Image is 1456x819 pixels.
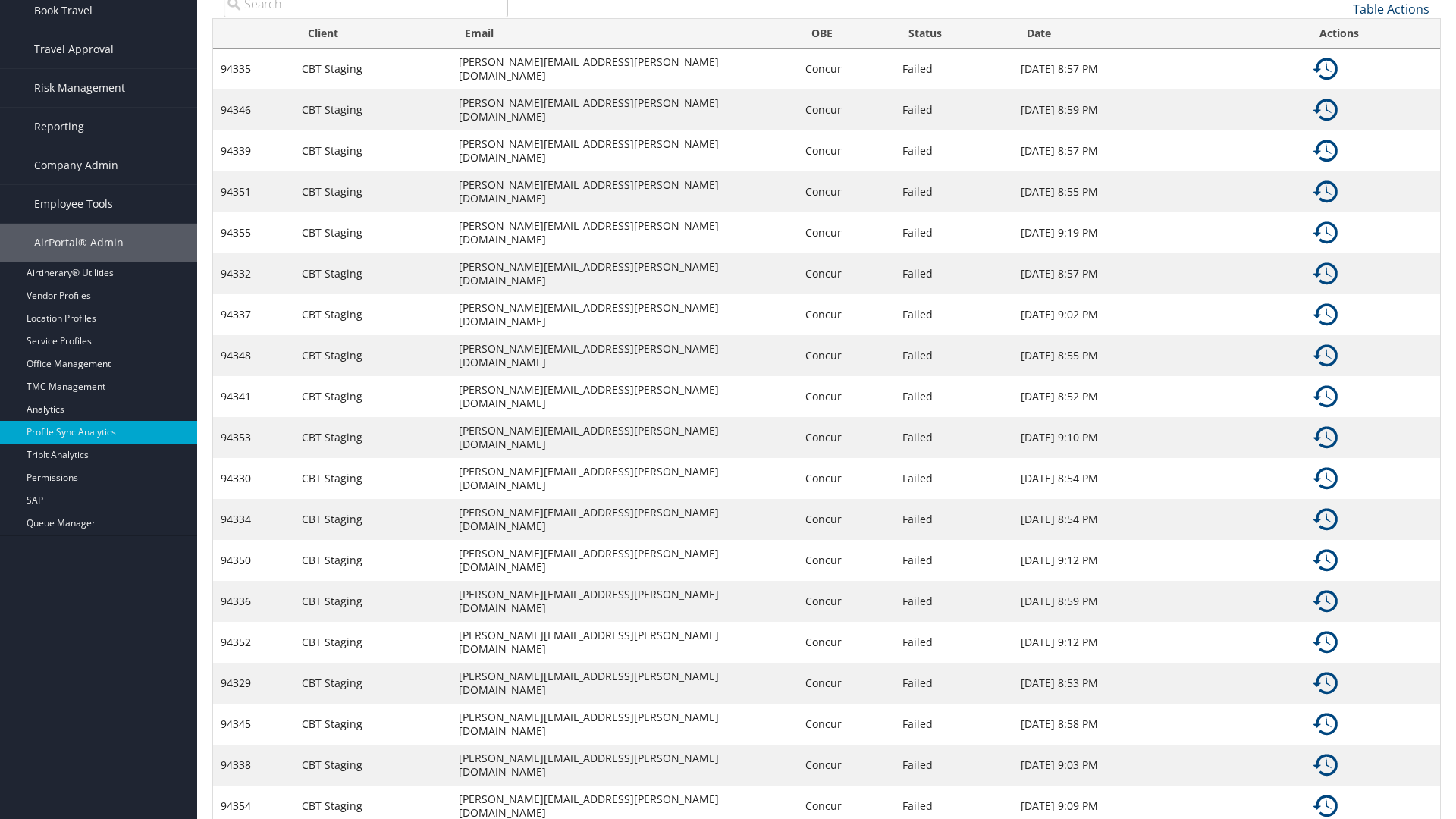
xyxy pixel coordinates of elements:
[294,89,450,130] td: CBT Staging
[1313,552,1338,566] a: Details
[294,499,450,540] td: CBT Staging
[1013,49,1306,89] td: [DATE] 8:57 PM
[1013,622,1306,663] td: [DATE] 9:12 PM
[294,130,450,171] td: CBT Staging
[213,294,294,335] td: 94337
[895,704,1014,745] td: Failed
[1313,347,1338,362] a: Details
[895,663,1014,704] td: Failed
[213,376,294,417] td: 94341
[895,130,1014,171] td: Failed
[1013,458,1306,499] td: [DATE] 8:54 PM
[895,458,1014,499] td: Failed
[1313,57,1338,81] img: ta-history.png
[1313,388,1338,403] a: Details
[451,417,799,458] td: [PERSON_NAME][EMAIL_ADDRESS][PERSON_NAME][DOMAIN_NAME]
[213,335,294,376] td: 94348
[1313,712,1338,736] img: ta-history.png
[1013,19,1306,49] th: Date: activate to sort column ascending
[798,499,894,540] td: Concur
[798,294,894,335] td: Concur
[1013,335,1306,376] td: [DATE] 8:55 PM
[1313,303,1338,327] img: ta-history.png
[1313,753,1338,777] img: ta-history.png
[798,89,894,130] td: Concur
[798,19,894,49] th: OBE: activate to sort column ascending
[451,581,799,622] td: [PERSON_NAME][EMAIL_ADDRESS][PERSON_NAME][DOMAIN_NAME]
[798,581,894,622] td: Concur
[1313,224,1338,239] a: Details
[213,745,294,786] td: 94338
[895,417,1014,458] td: Failed
[1313,98,1338,122] img: ta-history.png
[294,417,450,458] td: CBT Staging
[294,745,450,786] td: CBT Staging
[294,458,450,499] td: CBT Staging
[1313,180,1338,204] img: ta-history.png
[895,745,1014,786] td: Failed
[1013,581,1306,622] td: [DATE] 8:59 PM
[34,30,114,68] span: Travel Approval
[798,49,894,89] td: Concur
[1013,663,1306,704] td: [DATE] 8:53 PM
[451,19,799,49] th: Email: activate to sort column ascending
[213,89,294,130] td: 94346
[1313,306,1338,321] a: Details
[294,294,450,335] td: CBT Staging
[798,212,894,253] td: Concur
[1353,1,1429,17] a: Table Actions
[34,108,84,146] span: Reporting
[213,171,294,212] td: 94351
[1313,466,1338,491] img: ta-history.png
[1313,470,1338,485] a: Details
[213,130,294,171] td: 94339
[1013,89,1306,130] td: [DATE] 8:59 PM
[1313,61,1338,75] a: Details
[294,253,450,294] td: CBT Staging
[1313,716,1338,730] a: Details
[451,663,799,704] td: [PERSON_NAME][EMAIL_ADDRESS][PERSON_NAME][DOMAIN_NAME]
[451,253,799,294] td: [PERSON_NAME][EMAIL_ADDRESS][PERSON_NAME][DOMAIN_NAME]
[798,335,894,376] td: Concur
[451,294,799,335] td: [PERSON_NAME][EMAIL_ADDRESS][PERSON_NAME][DOMAIN_NAME]
[1313,425,1338,450] img: ta-history.png
[213,622,294,663] td: 94352
[1013,253,1306,294] td: [DATE] 8:57 PM
[1313,548,1338,573] img: ta-history.png
[294,212,450,253] td: CBT Staging
[1313,262,1338,286] img: ta-history.png
[1013,417,1306,458] td: [DATE] 9:10 PM
[1013,130,1306,171] td: [DATE] 8:57 PM
[213,417,294,458] td: 94353
[1313,344,1338,368] img: ta-history.png
[1313,593,1338,607] a: Details
[895,89,1014,130] td: Failed
[1313,798,1338,812] a: Details
[798,130,894,171] td: Concur
[798,376,894,417] td: Concur
[451,335,799,376] td: [PERSON_NAME][EMAIL_ADDRESS][PERSON_NAME][DOMAIN_NAME]
[1313,675,1338,689] a: Details
[294,376,450,417] td: CBT Staging
[451,376,799,417] td: [PERSON_NAME][EMAIL_ADDRESS][PERSON_NAME][DOMAIN_NAME]
[798,417,894,458] td: Concur
[294,663,450,704] td: CBT Staging
[895,212,1014,253] td: Failed
[451,89,799,130] td: [PERSON_NAME][EMAIL_ADDRESS][PERSON_NAME][DOMAIN_NAME]
[1313,757,1338,771] a: Details
[34,146,118,184] span: Company Admin
[1313,511,1338,526] a: Details
[1313,671,1338,695] img: ta-history.png
[1306,19,1440,49] th: Actions
[895,499,1014,540] td: Failed
[294,171,450,212] td: CBT Staging
[798,458,894,499] td: Concur
[798,171,894,212] td: Concur
[895,253,1014,294] td: Failed
[294,540,450,581] td: CBT Staging
[895,49,1014,89] td: Failed
[1313,429,1338,444] a: Details
[1313,184,1338,198] a: Details
[34,224,124,262] span: AirPortal® Admin
[213,540,294,581] td: 94350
